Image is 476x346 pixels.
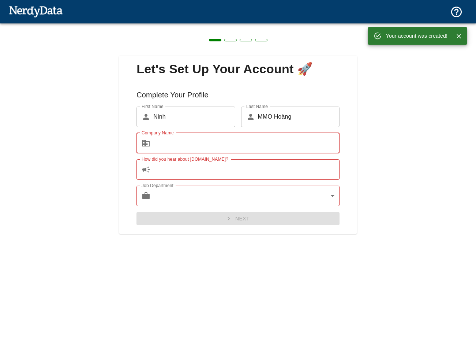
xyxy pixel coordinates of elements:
[453,31,464,42] button: Close
[142,130,174,136] label: Company Name
[386,29,447,42] div: Your account was created!
[446,1,467,23] button: Support and Documentation
[142,156,228,162] label: How did you hear about [DOMAIN_NAME]?
[125,62,351,77] span: Let's Set Up Your Account 🚀
[9,4,63,19] img: NerdyData.com
[142,182,173,189] label: Job Department
[125,89,351,107] h6: Complete Your Profile
[246,103,268,109] label: Last Name
[142,103,164,109] label: First Name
